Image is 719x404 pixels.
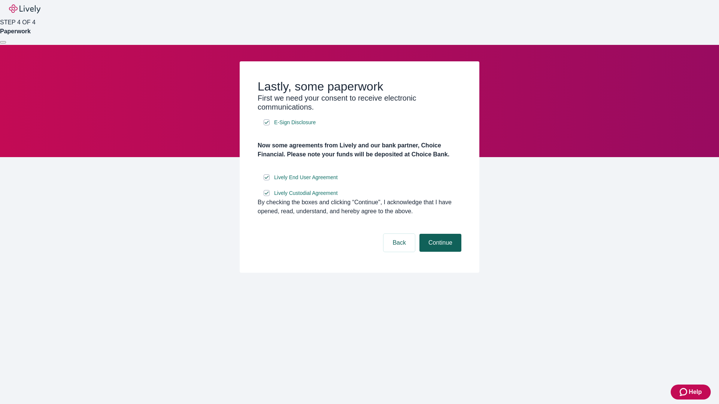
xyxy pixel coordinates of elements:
span: Lively Custodial Agreement [274,189,338,197]
svg: Zendesk support icon [680,388,689,397]
button: Continue [419,234,461,252]
button: Zendesk support iconHelp [671,385,711,400]
a: e-sign disclosure document [273,173,339,182]
span: Help [689,388,702,397]
div: By checking the boxes and clicking “Continue", I acknowledge that I have opened, read, understand... [258,198,461,216]
a: e-sign disclosure document [273,118,317,127]
h4: Now some agreements from Lively and our bank partner, Choice Financial. Please note your funds wi... [258,141,461,159]
a: e-sign disclosure document [273,189,339,198]
span: E-Sign Disclosure [274,119,316,126]
h3: First we need your consent to receive electronic communications. [258,94,461,111]
h2: Lastly, some paperwork [258,79,461,94]
img: Lively [9,4,40,13]
button: Back [383,234,415,252]
span: Lively End User Agreement [274,174,338,181]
